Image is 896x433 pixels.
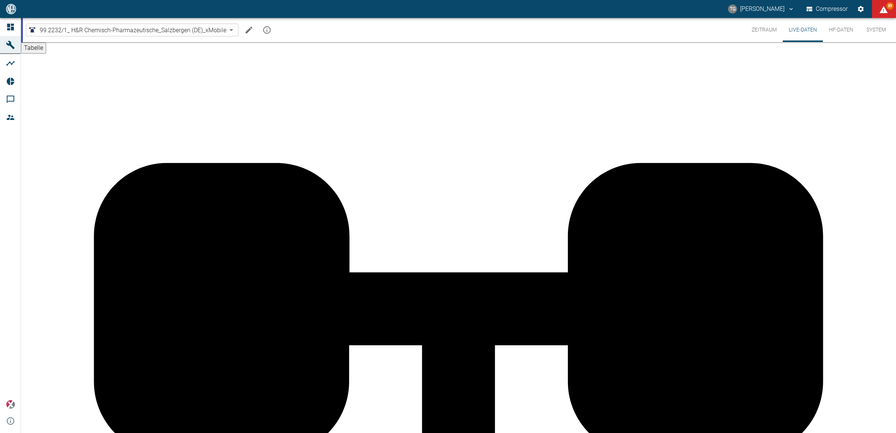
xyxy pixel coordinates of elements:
[859,18,893,42] button: System
[241,22,256,37] button: Machine bearbeiten
[5,4,17,14] img: logo
[746,18,783,42] button: Zeitraum
[40,26,226,34] span: 99.2232/1_ H&R Chemisch-Pharmazeutische_Salzbergen (DE)_xMobile
[28,25,226,34] a: 99.2232/1_ H&R Chemisch-Pharmazeutische_Salzbergen (DE)_xMobile
[886,2,894,10] span: 89
[805,2,850,16] button: Compressor
[259,22,274,37] button: mission info
[823,18,859,42] button: HF-Daten
[21,42,46,54] button: Tabelle
[727,2,796,16] button: thomas.gregoir@neuman-esser.com
[854,2,868,16] button: Einstellungen
[728,4,737,13] div: TG
[6,400,15,409] img: Xplore Logo
[783,18,823,42] button: Live-Daten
